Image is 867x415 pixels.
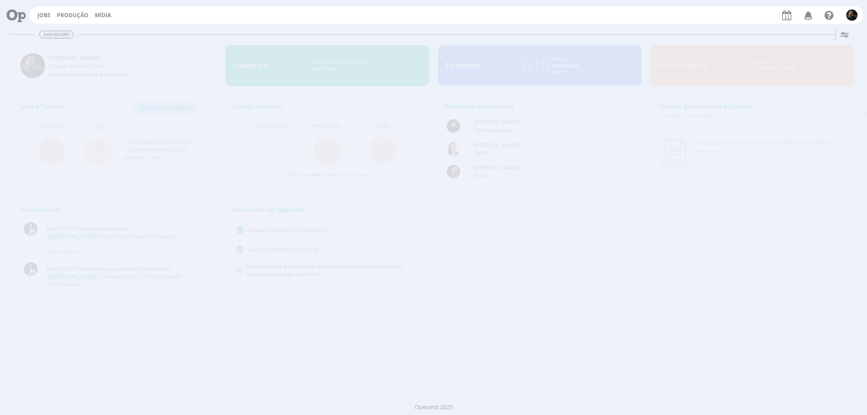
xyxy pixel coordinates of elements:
div: Nenhum compromisso para hoje! [270,59,411,72]
img: L [447,119,460,133]
div: Novidades do Operand [233,205,411,214]
a: Produção [57,11,89,19]
span: Atrasados [37,123,66,131]
div: Julia Agostine Abich [474,163,620,173]
span: 0 [313,171,316,178]
span: 19/09 [474,149,486,156]
a: Como solicitar a aprovação de peças e inserir marcadores em imagens anexadas a um job? [246,262,403,278]
span: @[PERSON_NAME] [48,232,99,240]
div: Comentários [20,205,199,214]
a: Mídia [95,11,111,19]
p: Conteúdo da C2810 publicado! [47,273,205,280]
span: 12/09 [474,127,486,134]
span: - [380,140,385,160]
a: M[PERSON_NAME]Diretor de Arte PlenoSobe Comunicação & Negócios [13,45,217,86]
button: M [846,7,858,23]
span: Mídia [376,122,390,130]
p: Ajustei o planejamento aqui. [47,233,205,240]
div: Próximos aniversários [445,102,624,111]
div: 6:10 [522,55,550,76]
span: - [270,140,275,160]
a: Curtir comentários no Op [247,245,319,253]
div: Acesso Rápido [657,60,708,71]
img: C [24,262,37,276]
img: C [24,222,37,236]
button: [PERSON_NAME] [133,102,197,114]
span: Conteúdos agosto [78,224,128,233]
a: Jobs [37,11,51,19]
div: Horas apontadas hoje! [551,56,579,75]
span: há 33 minutos [47,281,80,288]
img: dashboard_not_found.png [661,138,687,169]
div: Você possui documentos em atraso [285,171,370,179]
div: Jobs e Tarefas [20,102,199,114]
div: Murillo Rocha [49,53,199,62]
a: Job1825.43Peças divulgação multiplicadores [47,266,205,273]
div: Jobs > [PERSON_NAME] [714,59,836,72]
span: Dashboard [39,31,74,38]
img: J [447,165,460,178]
span: 1824.46 [56,225,76,233]
div: Calendário [233,60,270,71]
div: - [474,127,620,135]
span: 23/09 [474,173,486,179]
img: C [447,142,460,156]
img: M [20,53,45,78]
span: - [325,140,330,160]
img: M [846,9,858,21]
div: Últimos documentos editados [657,102,836,119]
span: Peças divulgação multiplicadores [78,265,171,273]
div: Caroline Fagundes Pieczarka [474,141,620,150]
span: 12 [143,139,148,145]
button: Produção [54,12,91,19]
div: Total de Jobs e Tarefas que você é responsável para os próximos 7 dias [124,139,200,161]
a: Timesheet6:10Horasapontadashoje! [438,45,642,86]
span: Hoje [93,123,105,131]
span: - [50,142,54,161]
button: Mídia [92,12,114,19]
div: Timesheet [445,60,481,71]
span: há 7 minutos [47,248,78,255]
button: Jobs [35,12,53,19]
div: Sobe Comunicação & Negócios [49,70,199,79]
a: 1 [95,142,103,161]
span: Sexta-feira [488,127,513,134]
a: [PERSON_NAME] [133,103,197,112]
span: Produção [313,122,341,130]
div: Luana da Silva de Andrade [474,118,620,127]
div: Diretor de Arte Pleno [49,62,199,70]
div: Que você é responsável [657,111,836,119]
a: Acesso Cliente no Operand :) [247,226,327,234]
div: Outros módulos [233,102,411,111]
div: No momento, você não possui dados para exibição neste card. [694,138,843,156]
span: [PERSON_NAME] [140,103,191,112]
span: @[PERSON_NAME] [48,272,99,280]
span: Propostas [258,122,287,130]
span: 1825.43 [56,265,76,273]
a: Job1824.46Conteúdos agosto [47,225,205,233]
